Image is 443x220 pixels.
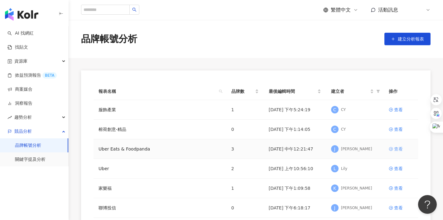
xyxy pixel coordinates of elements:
td: 0 [226,198,264,218]
a: 服飾產業 [99,106,116,113]
td: 3 [226,139,264,159]
a: 商案媒合 [7,86,32,93]
td: [DATE] 下午6:18:17 [264,198,326,218]
td: 0 [226,120,264,139]
a: 查看 [389,165,413,172]
div: Lily [341,166,347,171]
td: 1 [226,179,264,198]
div: 品牌帳號分析 [81,32,137,45]
a: 洞察報告 [7,100,32,107]
span: filter [376,89,380,93]
td: [DATE] 下午5:24:19 [264,100,326,120]
a: 榕荷創意-精品 [99,126,126,133]
span: C [333,106,336,113]
img: logo [5,8,38,21]
th: 品牌數 [226,83,264,100]
div: 查看 [394,146,403,152]
div: 查看 [394,106,403,113]
a: searchAI 找網紅 [7,30,34,36]
a: 找貼文 [7,44,28,50]
span: 建立分析報表 [398,36,424,41]
span: 報表名稱 [99,88,216,95]
span: 資源庫 [14,54,27,68]
td: [DATE] 下午1:09:58 [264,179,326,198]
span: J [334,146,335,152]
span: K [415,7,418,13]
span: L [334,165,336,172]
div: [PERSON_NAME] [341,146,372,152]
button: 建立分析報表 [384,33,431,45]
td: [DATE] 中午12:21:47 [264,139,326,159]
span: 最後編輯時間 [269,88,316,95]
div: CY [341,127,346,132]
td: [DATE] 上午10:56:10 [264,159,326,179]
div: 查看 [394,165,403,172]
span: 品牌數 [231,88,254,95]
th: 建立者 [326,83,384,100]
th: 最後編輯時間 [264,83,326,100]
td: [DATE] 下午1:14:05 [264,120,326,139]
a: 查看 [389,146,413,152]
span: search [132,7,137,12]
td: 2 [226,159,264,179]
span: 活動訊息 [378,7,398,13]
a: 品牌帳號分析 [15,142,41,149]
a: Uber Eats & Foodpanda [99,146,150,152]
div: CY [341,107,346,112]
a: Uber [99,165,109,172]
a: 查看 [389,185,413,192]
span: filter [375,87,381,96]
span: 建立者 [331,88,369,95]
th: 操作 [384,83,418,100]
span: C [333,126,336,133]
span: 趨勢分析 [14,110,32,124]
div: 查看 [394,185,403,192]
span: search [219,89,223,93]
span: K [333,185,336,192]
td: 1 [226,100,264,120]
a: 查看 [389,204,413,211]
iframe: Help Scout Beacon - Open [418,195,437,214]
a: 家樂福 [99,185,112,192]
div: 查看 [394,126,403,133]
a: 效益預測報告BETA [7,72,57,79]
a: 查看 [389,106,413,113]
div: [PERSON_NAME] [341,186,372,191]
a: 聯博投信 [99,204,116,211]
div: [PERSON_NAME] [341,205,372,211]
span: 繁體中文 [331,7,351,13]
span: rise [7,115,12,120]
span: 競品分析 [14,124,32,138]
span: J [334,204,335,211]
div: 查看 [394,204,403,211]
a: 查看 [389,126,413,133]
a: 關鍵字提及分析 [15,156,46,163]
span: search [218,87,224,96]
